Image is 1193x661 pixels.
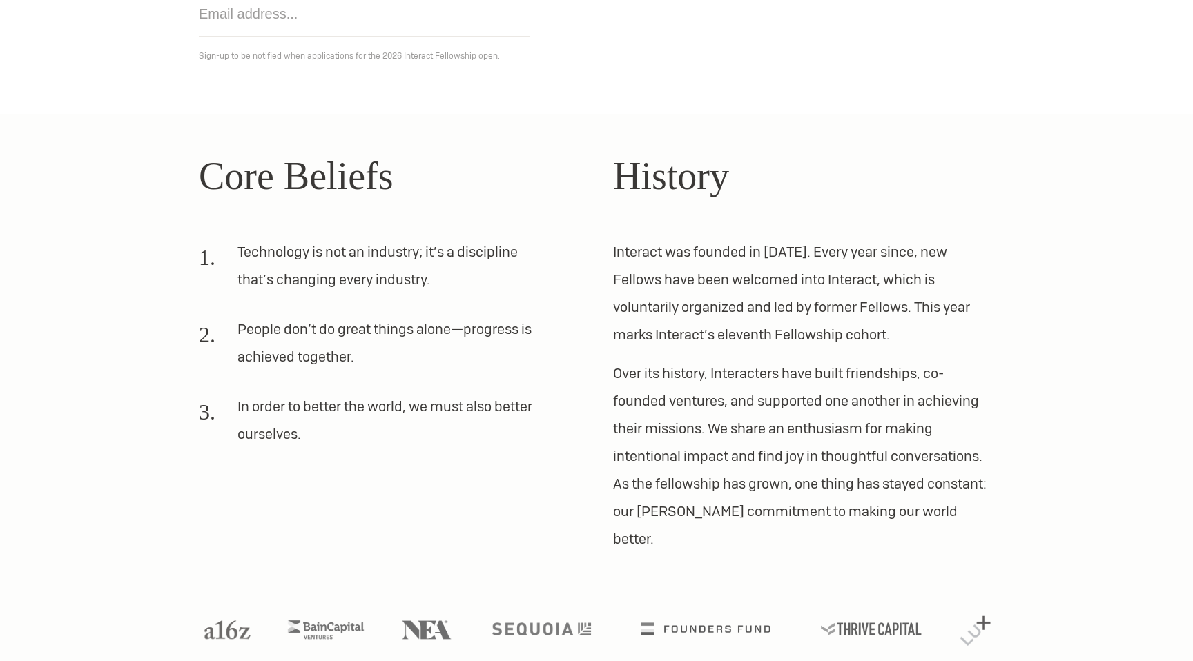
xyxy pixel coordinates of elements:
img: NEA logo [402,620,452,639]
h2: Core Beliefs [199,147,580,205]
li: People don’t do great things alone—progress is achieved together. [199,315,547,382]
img: Thrive Capital logo [821,622,922,635]
h2: History [613,147,994,205]
img: Lux Capital logo [960,616,990,646]
p: Interact was founded in [DATE]. Every year since, new Fellows have been welcomed into Interact, w... [613,238,994,348]
img: Bain Capital Ventures logo [288,620,364,639]
img: A16Z logo [204,620,250,639]
img: Sequoia logo [492,622,590,635]
p: Sign-up to be notified when applications for the 2026 Interact Fellowship open. [199,48,994,64]
p: Over its history, Interacters have built friendships, co-founded ventures, and supported one anot... [613,359,994,553]
img: Founders Fund logo [641,622,770,635]
li: Technology is not an industry; it’s a discipline that’s changing every industry. [199,238,547,304]
li: In order to better the world, we must also better ourselves. [199,393,547,459]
